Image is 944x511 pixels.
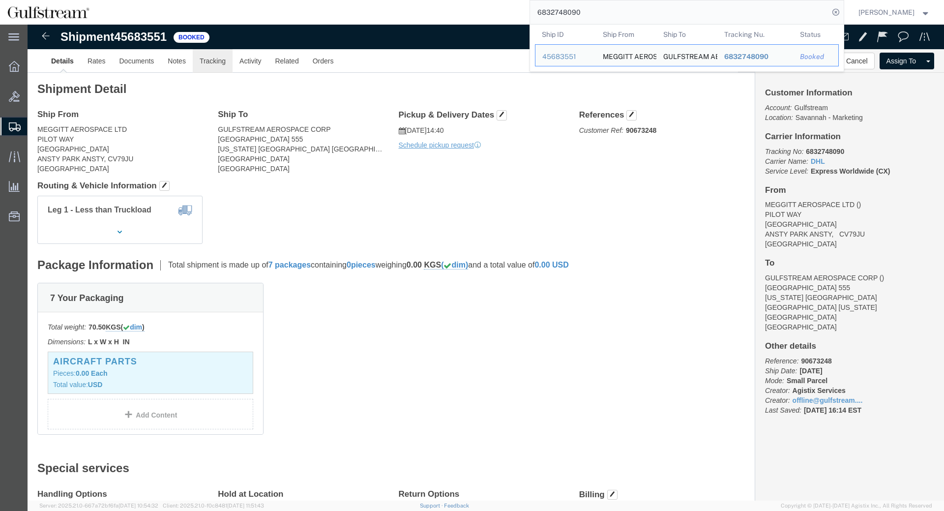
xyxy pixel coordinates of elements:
button: [PERSON_NAME] [858,6,931,18]
span: Client: 2025.21.0-f0c8481 [163,503,264,509]
iframe: FS Legacy Container [28,25,944,501]
span: 6832748090 [724,53,768,60]
span: Jene Middleton [858,7,914,18]
span: [DATE] 10:54:32 [118,503,158,509]
div: GULFSTREAM AEROSPACE CORP [663,45,710,66]
div: 6832748090 [724,52,786,62]
th: Ship From [595,25,656,44]
div: MEGGITT AEROSPACE LTD [602,45,649,66]
span: Copyright © [DATE]-[DATE] Agistix Inc., All Rights Reserved [781,502,932,510]
div: 45683551 [542,52,589,62]
table: Search Results [535,25,844,71]
a: Feedback [444,503,469,509]
span: Server: 2025.21.0-667a72bf6fa [39,503,158,509]
th: Ship To [656,25,717,44]
th: Ship ID [535,25,596,44]
th: Status [793,25,839,44]
span: [DATE] 11:51:43 [227,503,264,509]
div: Booked [800,52,831,62]
img: logo [7,5,90,20]
a: Support [420,503,444,509]
th: Tracking Nu. [717,25,793,44]
input: Search for shipment number, reference number [530,0,829,24]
